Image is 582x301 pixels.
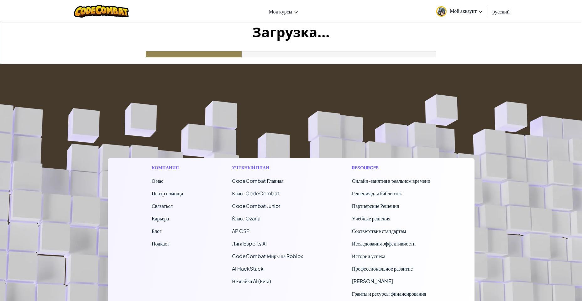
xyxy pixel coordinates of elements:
[152,228,162,234] a: Блог
[492,8,510,15] span: русский
[152,190,183,197] a: Центр помощи
[269,8,292,15] span: Мои курсы
[232,203,280,209] a: CodeCombat Junior
[450,8,482,14] span: Мой аккаунт
[352,265,413,272] a: Профессиональное развитие
[352,278,393,284] a: [PERSON_NAME]
[232,215,260,222] a: ٌКласс Ozaria
[266,3,301,20] a: Мои курсы
[152,164,183,171] h1: Компания
[352,253,385,259] a: Истории успеха
[352,290,426,297] a: Гранты и ресурсы финансирования
[436,6,447,17] img: avatar
[352,215,391,222] a: Учебные решения
[232,265,264,272] a: AI HackStack
[0,22,582,42] h1: Загрузка...
[152,215,169,222] a: Карьера
[352,177,430,184] a: Онлайн-занятия в реальном времени
[489,3,513,20] a: русский
[232,164,303,171] h1: Учебный план
[152,203,173,209] span: Связаться
[232,190,279,197] a: Класс CodeCombat
[352,203,399,209] a: Партнерские Решения
[232,278,271,284] a: Незнайка AI (Бета)
[232,240,267,247] a: Лига Esports AI
[352,190,402,197] a: Решения для библиотек
[433,1,485,21] a: Мой аккаунт
[352,228,406,234] a: Соответствие стандартам
[152,177,163,184] a: О нас
[74,5,129,18] img: CodeCombat logo
[352,164,430,171] h1: Resources
[232,228,249,234] a: AP CSP
[232,177,284,184] span: CodeCombat Главная
[352,240,416,247] a: Исследования эффективности
[232,253,303,259] a: CodeCombat Миры на Roblox
[152,240,169,247] a: Подкаст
